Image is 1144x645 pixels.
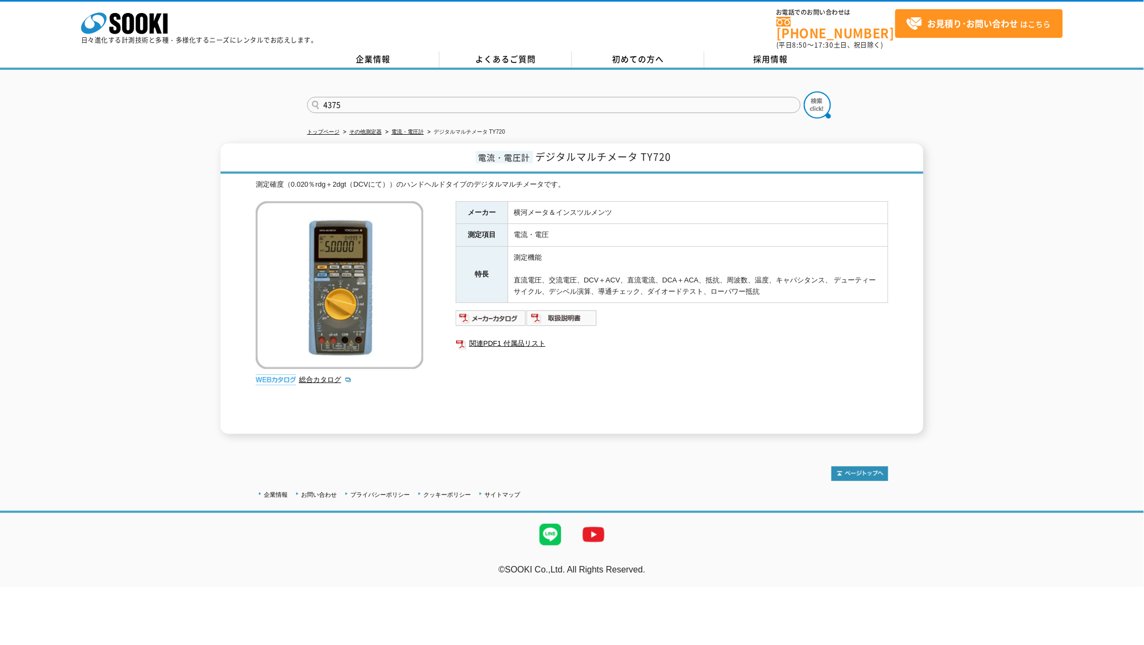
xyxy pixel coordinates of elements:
div: 測定確度（0.020％rdg＋2dgt（DCVにて））のハンドヘルドタイプのデジタルマルチメータです。 [256,179,888,190]
li: デジタルマルチメータ TY720 [425,127,505,138]
img: YouTube [572,513,615,556]
input: 商品名、型式、NETIS番号を入力してください [307,97,801,113]
a: 採用情報 [704,51,837,68]
img: 取扱説明書 [527,310,597,327]
img: トップページへ [832,466,888,481]
a: トップページ [307,129,340,135]
a: 取扱説明書 [527,317,597,325]
img: LINE [529,513,572,556]
a: クッキーポリシー [423,491,471,498]
a: 総合カタログ [299,376,352,384]
a: プライバシーポリシー [350,491,410,498]
td: 測定機能 直流電圧、交流電圧、DCV＋ACV、直流電流、DCA＋ACA、抵抗、周波数、温度、キャパシタンス、 デューティーサイクル、デシベル演算、導通チェック、ダイオードテスト、ローパワー抵抗 [508,247,888,303]
a: テストMail [1102,576,1144,585]
img: webカタログ [256,374,296,385]
th: 測定項目 [456,224,508,247]
a: お見積り･お問い合わせはこちら [895,9,1063,38]
span: お電話でのお問い合わせは [776,9,895,16]
span: デジタルマルチメータ TY720 [536,149,671,164]
a: お問い合わせ [301,491,337,498]
a: 関連PDF1 付属品リスト [456,337,888,351]
td: 電流・電圧 [508,224,888,247]
span: 8:50 [793,40,808,50]
a: メーカーカタログ [456,317,527,325]
a: [PHONE_NUMBER] [776,17,895,39]
p: 日々進化する計測技術と多種・多様化するニーズにレンタルでお応えします。 [81,37,318,43]
span: 初めての方へ [613,53,664,65]
strong: お見積り･お問い合わせ [928,17,1019,30]
span: はこちら [906,16,1051,32]
a: 企業情報 [264,491,288,498]
span: 17:30 [814,40,834,50]
a: その他測定器 [349,129,382,135]
a: 企業情報 [307,51,440,68]
a: よくあるご質問 [440,51,572,68]
a: 初めての方へ [572,51,704,68]
th: メーカー [456,201,508,224]
a: サイトマップ [484,491,520,498]
td: 横河メータ＆インスツルメンツ [508,201,888,224]
span: 電流・電圧計 [476,151,533,163]
a: 電流・電圧計 [391,129,424,135]
th: 特長 [456,247,508,303]
span: (平日 ～ 土日、祝日除く) [776,40,883,50]
img: メーカーカタログ [456,310,527,327]
img: btn_search.png [804,91,831,119]
img: デジタルマルチメータ TY720 [256,201,423,369]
